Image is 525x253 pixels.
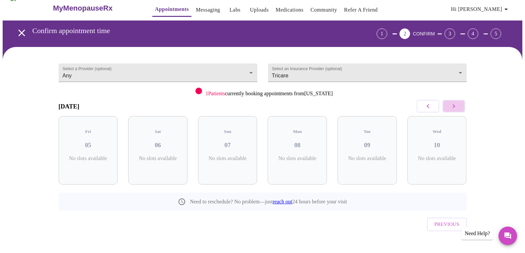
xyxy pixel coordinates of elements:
[230,5,240,15] a: Labs
[133,129,182,134] h5: Sat
[152,3,191,17] button: Appointments
[205,91,225,96] span: 1 Patients
[12,23,31,43] button: open drawer
[343,129,392,134] h5: Tue
[268,63,467,82] div: Tricare
[250,5,269,15] a: Uploads
[499,227,517,245] button: Messages
[491,28,501,39] div: 5
[247,3,272,17] button: Uploads
[413,142,461,149] h3: 10
[64,155,113,161] p: No slots available
[196,5,220,15] a: Messaging
[190,199,347,205] p: Need to reschedule? No problem—just 24 hours before your visit
[59,63,257,82] div: Any
[273,142,322,149] h3: 08
[451,5,510,14] span: Hi [PERSON_NAME]
[448,3,513,16] button: Hi [PERSON_NAME]
[461,227,493,240] div: Need Help?
[343,142,392,149] h3: 09
[343,155,392,161] p: No slots available
[32,26,340,35] h3: Confirm appointment time
[225,3,246,17] button: Labs
[413,155,461,161] p: No slots available
[341,3,381,17] button: Refer a Friend
[468,28,478,39] div: 4
[273,155,322,161] p: No slots available
[377,28,387,39] div: 1
[445,28,455,39] div: 3
[276,5,303,15] a: Medications
[413,31,435,36] span: CONFIRM
[203,129,252,134] h5: Sun
[344,5,378,15] a: Refer a Friend
[413,129,461,134] h5: Wed
[53,4,113,13] h3: MyMenopauseRx
[273,3,306,17] button: Medications
[64,142,113,149] h3: 05
[427,218,466,231] button: Previous
[308,3,340,17] button: Community
[133,155,182,161] p: No slots available
[310,5,337,15] a: Community
[64,129,113,134] h5: Fri
[133,142,182,149] h3: 06
[399,28,410,39] div: 2
[155,5,189,14] a: Appointments
[193,3,223,17] button: Messaging
[59,103,79,110] h3: [DATE]
[203,142,252,149] h3: 07
[203,155,252,161] p: No slots available
[273,129,322,134] h5: Mon
[205,91,333,97] p: currently booking appointments from [US_STATE]
[273,199,292,204] a: reach out
[434,220,459,229] span: Previous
